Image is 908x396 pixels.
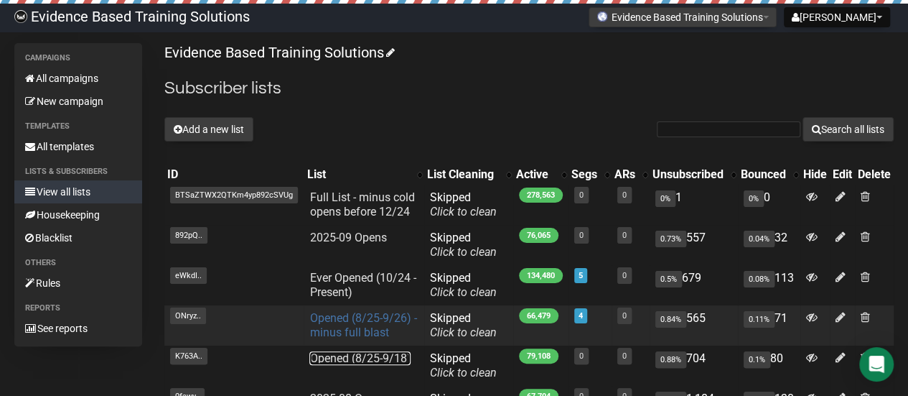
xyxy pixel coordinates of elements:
img: 6a635aadd5b086599a41eda90e0773ac [14,10,27,23]
a: 0 [579,351,584,361]
div: Segs [571,167,597,182]
div: Edit [833,167,852,182]
span: 0.08% [744,271,774,287]
span: ONryz.. [170,308,206,324]
td: 113 [738,265,800,305]
th: Hide: No sort applied, sorting is disabled [800,165,830,185]
td: 0 [738,185,800,225]
a: Evidence Based Training Solutions [164,44,392,61]
img: favicons [596,11,608,22]
a: View all lists [14,180,142,203]
li: Campaigns [14,50,142,67]
div: List [306,167,410,182]
button: Evidence Based Training Solutions [589,7,777,27]
button: Add a new list [164,117,253,142]
a: Click to clean [430,245,497,259]
a: 0 [622,311,627,321]
th: List: No sort applied, activate to apply an ascending sort [304,165,424,185]
div: Open Intercom Messenger [859,347,894,382]
span: 0.88% [655,351,686,368]
span: Skipped [430,351,497,379]
th: ARs: No sort applied, activate to apply an ascending sort [612,165,650,185]
a: 0 [622,190,627,200]
span: 0.73% [655,231,686,247]
h2: Subscriber lists [164,75,894,101]
a: Full List - minus cold opens before 12/24 [309,190,414,218]
span: Skipped [430,190,497,218]
span: 0% [744,190,764,207]
a: 0 [622,271,627,280]
a: Click to clean [430,326,497,339]
th: Delete: No sort applied, sorting is disabled [855,165,894,185]
span: 0.84% [655,311,686,328]
span: BTSaZTWX2QTKm4yp892cSVUg [170,187,298,203]
td: 557 [650,225,738,265]
li: Templates [14,118,142,135]
span: 134,480 [519,268,563,283]
a: Opened (8/25-9/18) [309,351,411,365]
td: 1 [650,185,738,225]
th: Unsubscribed: No sort applied, activate to apply an ascending sort [650,165,738,185]
td: 32 [738,225,800,265]
span: 0.1% [744,351,770,368]
td: 80 [738,346,800,386]
a: Blacklist [14,226,142,249]
a: 0 [579,190,584,200]
div: Active [516,167,554,182]
a: 0 [622,351,627,361]
span: 66,479 [519,308,558,323]
a: All campaigns [14,67,142,90]
span: 278,563 [519,188,563,203]
th: Bounced: No sort applied, activate to apply an ascending sort [738,165,800,185]
a: Housekeeping [14,203,142,226]
div: List Cleaning [427,167,499,182]
th: Segs: No sort applied, activate to apply an ascending sort [568,165,612,185]
div: ARs [614,167,635,182]
li: Reports [14,300,142,317]
a: Rules [14,272,142,295]
th: ID: No sort applied, sorting is disabled [164,165,304,185]
span: 76,065 [519,228,558,243]
th: Edit: No sort applied, sorting is disabled [830,165,855,185]
span: eWkdI.. [170,267,207,284]
a: Click to clean [430,205,497,218]
a: Ever Opened (10/24 - Present) [309,271,416,299]
div: Delete [858,167,891,182]
a: Click to clean [430,366,497,379]
th: List Cleaning: No sort applied, activate to apply an ascending sort [424,165,513,185]
div: ID [167,167,301,182]
a: 5 [579,271,583,280]
span: Skipped [430,231,497,259]
div: Hide [803,167,827,182]
a: 2025-09 Opens [309,231,386,244]
a: 4 [579,311,583,321]
th: Active: No sort applied, activate to apply an ascending sort [513,165,568,185]
span: 0.11% [744,311,774,328]
a: All templates [14,135,142,158]
a: 0 [622,231,627,240]
span: 892pQ.. [170,227,207,244]
a: See reports [14,317,142,340]
li: Others [14,254,142,272]
span: 0% [655,190,675,207]
td: 679 [650,265,738,305]
a: 0 [579,231,584,240]
button: Search all lists [802,117,894,142]
li: Lists & subscribers [14,163,142,180]
td: 704 [650,346,738,386]
td: 71 [738,305,800,346]
a: Click to clean [430,285,497,299]
span: K763A.. [170,348,207,364]
span: 79,108 [519,349,558,364]
span: Skipped [430,271,497,299]
span: Skipped [430,311,497,339]
a: New campaign [14,90,142,113]
button: [PERSON_NAME] [784,7,890,27]
div: Unsubscribed [652,167,724,182]
div: Bounced [741,167,786,182]
span: 0.04% [744,231,774,247]
a: Opened (8/25-9/26) - minus full blast [309,311,416,339]
span: 0.5% [655,271,682,287]
td: 565 [650,305,738,346]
